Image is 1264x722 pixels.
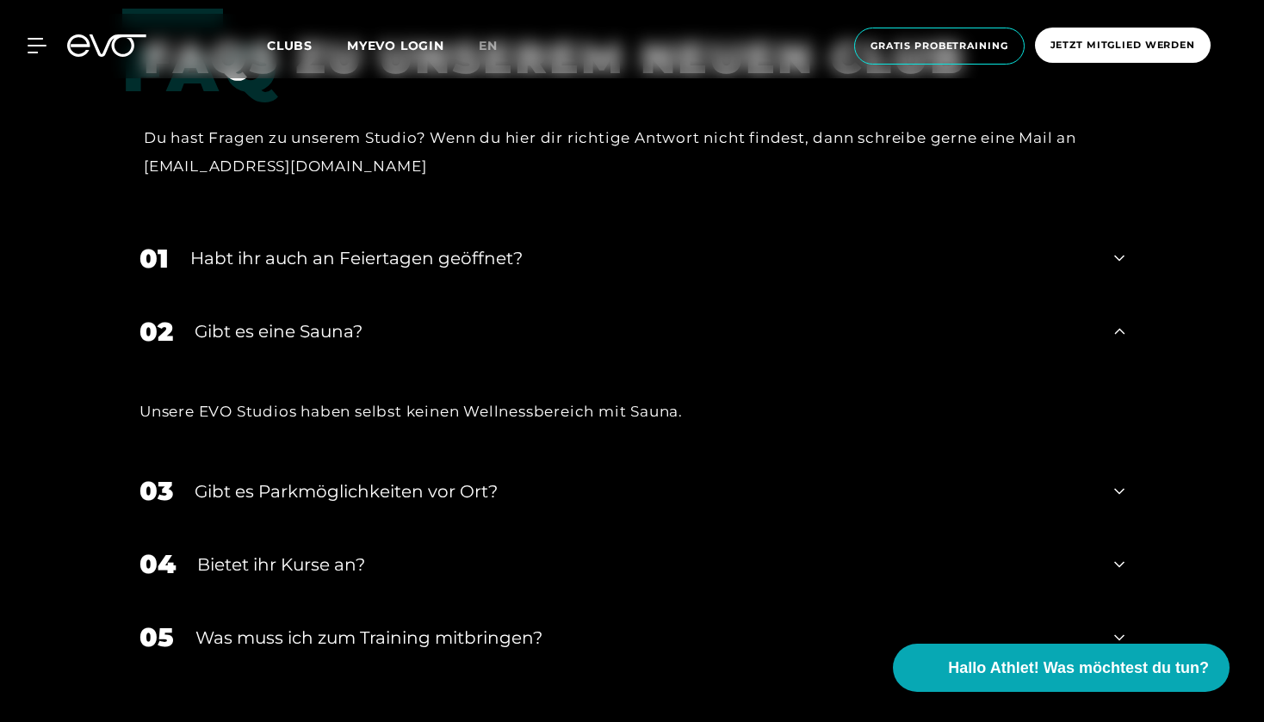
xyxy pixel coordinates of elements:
div: 02 [139,312,173,351]
button: Hallo Athlet! Was möchtest du tun? [893,644,1230,692]
a: Jetzt Mitglied werden [1030,28,1216,65]
div: Du hast Fragen zu unserem Studio? Wenn du hier dir richtige Antwort nicht findest, dann schreibe ... [144,124,1099,180]
div: Was muss ich zum Training mitbringen? [195,625,1093,651]
div: Unsere EVO Studios haben selbst keinen Wellnessbereich mit Sauna. [139,398,1125,425]
span: Jetzt Mitglied werden [1050,38,1195,52]
div: 03 [139,472,173,510]
span: Hallo Athlet! Was möchtest du tun? [948,657,1209,680]
a: Gratis Probetraining [849,28,1030,65]
div: 01 [139,239,169,278]
div: Bietet ihr Kurse an? [197,552,1093,577]
a: MYEVO LOGIN [347,38,444,53]
div: Gibt es Parkmöglichkeiten vor Ort? [195,478,1093,504]
div: 04 [139,545,176,583]
span: en [479,38,498,53]
span: Clubs [267,38,313,53]
a: Clubs [267,37,347,53]
div: 05 [139,618,174,657]
span: Gratis Probetraining [871,39,1008,53]
div: Gibt es eine Sauna? [195,318,1093,344]
a: en [479,36,518,56]
div: Habt ihr auch an Feiertagen geöffnet? [190,245,1093,271]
